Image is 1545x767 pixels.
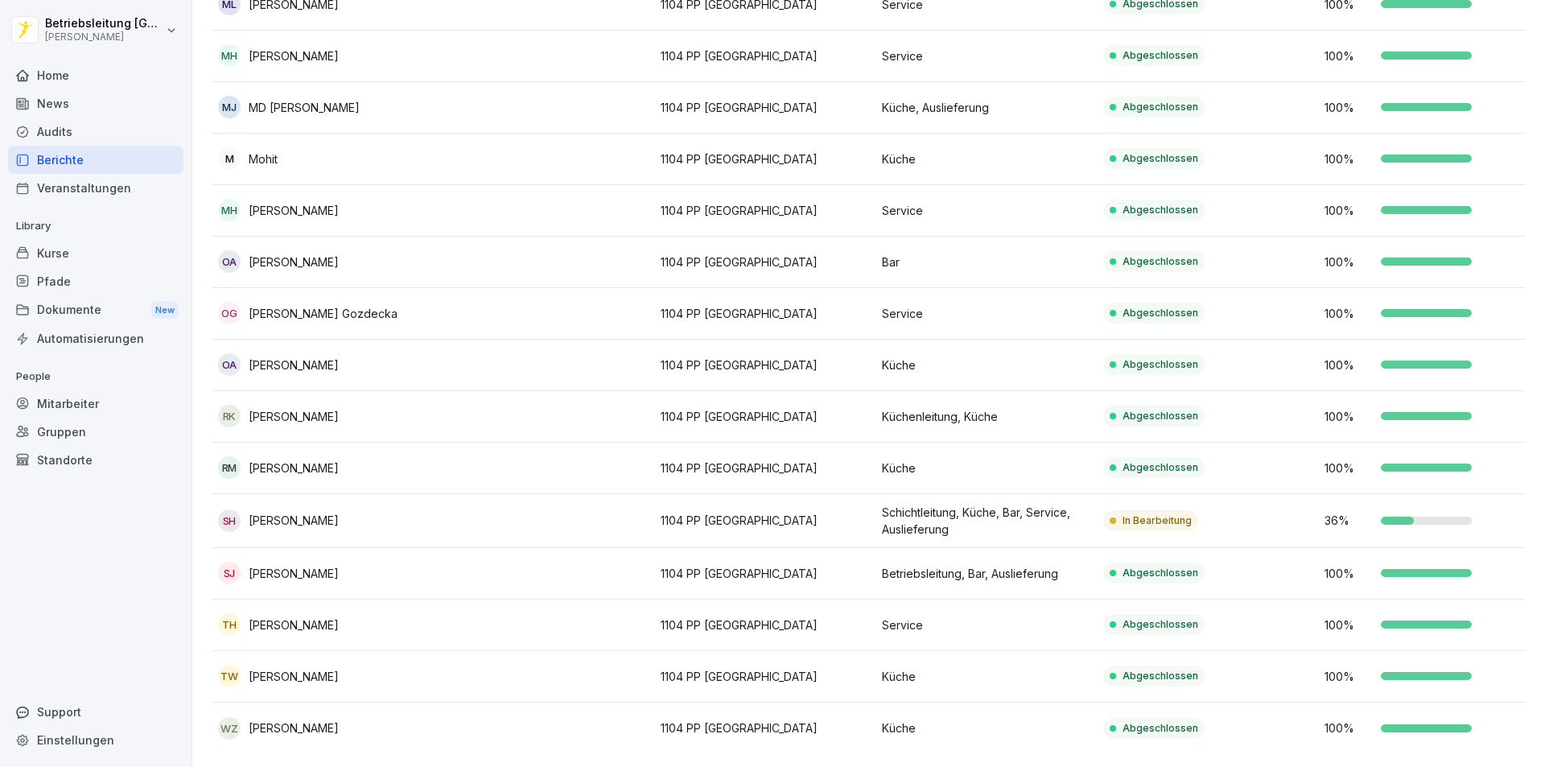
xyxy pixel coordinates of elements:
[1123,566,1198,580] p: Abgeschlossen
[249,99,360,116] p: MD [PERSON_NAME]
[882,254,1090,270] p: Bar
[218,302,241,324] div: OG
[249,720,339,736] p: [PERSON_NAME]
[218,147,241,170] div: M
[1123,48,1198,63] p: Abgeschlossen
[1325,512,1373,529] p: 36 %
[218,613,241,636] div: TH
[882,202,1090,219] p: Service
[661,357,869,373] p: 1104 PP [GEOGRAPHIC_DATA]
[661,720,869,736] p: 1104 PP [GEOGRAPHIC_DATA]
[218,250,241,273] div: OA
[8,390,183,418] a: Mitarbeiter
[882,151,1090,167] p: Küche
[249,254,339,270] p: [PERSON_NAME]
[8,295,183,325] a: DokumenteNew
[882,99,1090,116] p: Küche, Auslieferung
[249,305,398,322] p: [PERSON_NAME] Gozdecka
[661,47,869,64] p: 1104 PP [GEOGRAPHIC_DATA]
[218,199,241,221] div: MH
[8,174,183,202] div: Veranstaltungen
[8,213,183,239] p: Library
[661,99,869,116] p: 1104 PP [GEOGRAPHIC_DATA]
[249,565,339,582] p: [PERSON_NAME]
[1325,202,1373,219] p: 100 %
[1325,408,1373,425] p: 100 %
[1325,305,1373,322] p: 100 %
[8,89,183,118] a: News
[249,357,339,373] p: [PERSON_NAME]
[8,295,183,325] div: Dokumente
[218,44,241,67] div: MH
[8,239,183,267] a: Kurse
[8,61,183,89] a: Home
[1325,254,1373,270] p: 100 %
[8,446,183,474] a: Standorte
[661,460,869,476] p: 1104 PP [GEOGRAPHIC_DATA]
[1123,357,1198,372] p: Abgeschlossen
[45,17,163,31] p: Betriebsleitung [GEOGRAPHIC_DATA]
[1123,669,1198,683] p: Abgeschlossen
[1325,460,1373,476] p: 100 %
[1123,409,1198,423] p: Abgeschlossen
[661,565,869,582] p: 1104 PP [GEOGRAPHIC_DATA]
[8,118,183,146] a: Audits
[1325,565,1373,582] p: 100 %
[661,254,869,270] p: 1104 PP [GEOGRAPHIC_DATA]
[1325,668,1373,685] p: 100 %
[8,418,183,446] a: Gruppen
[8,146,183,174] a: Berichte
[8,698,183,726] div: Support
[8,324,183,353] div: Automatisierungen
[1123,306,1198,320] p: Abgeschlossen
[1325,99,1373,116] p: 100 %
[1123,513,1192,528] p: In Bearbeitung
[661,151,869,167] p: 1104 PP [GEOGRAPHIC_DATA]
[218,665,241,687] div: TW
[882,47,1090,64] p: Service
[249,47,339,64] p: [PERSON_NAME]
[8,267,183,295] a: Pfade
[661,408,869,425] p: 1104 PP [GEOGRAPHIC_DATA]
[249,512,339,529] p: [PERSON_NAME]
[661,668,869,685] p: 1104 PP [GEOGRAPHIC_DATA]
[249,408,339,425] p: [PERSON_NAME]
[882,408,1090,425] p: Küchenleitung, Küche
[1123,203,1198,217] p: Abgeschlossen
[218,717,241,740] div: WZ
[218,353,241,376] div: OA
[882,305,1090,322] p: Service
[882,460,1090,476] p: Küche
[1123,721,1198,736] p: Abgeschlossen
[218,456,241,479] div: RM
[218,562,241,584] div: SJ
[882,357,1090,373] p: Küche
[661,202,869,219] p: 1104 PP [GEOGRAPHIC_DATA]
[249,460,339,476] p: [PERSON_NAME]
[661,305,869,322] p: 1104 PP [GEOGRAPHIC_DATA]
[249,151,278,167] p: Mohit
[1325,357,1373,373] p: 100 %
[661,616,869,633] p: 1104 PP [GEOGRAPHIC_DATA]
[1123,100,1198,114] p: Abgeschlossen
[1123,460,1198,475] p: Abgeschlossen
[1325,616,1373,633] p: 100 %
[249,616,339,633] p: [PERSON_NAME]
[882,504,1090,538] p: Schichtleitung, Küche, Bar, Service, Auslieferung
[218,509,241,532] div: SH
[882,720,1090,736] p: Küche
[882,565,1090,582] p: Betriebsleitung, Bar, Auslieferung
[1325,151,1373,167] p: 100 %
[151,301,179,320] div: New
[8,364,183,390] p: People
[249,668,339,685] p: [PERSON_NAME]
